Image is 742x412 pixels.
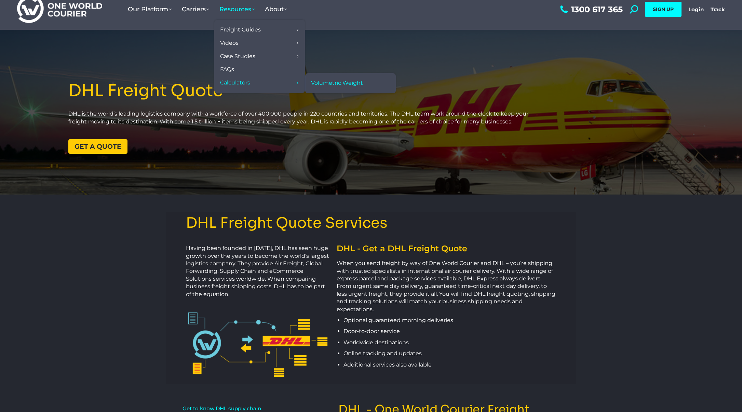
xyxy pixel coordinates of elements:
[343,339,556,346] p: Worldwide destinations
[311,80,363,87] span: Volumetric Weight
[645,2,682,17] a: SIGN UP
[337,244,556,253] h2: DHL - Get a DHL Freight Quote
[68,82,537,100] h1: DHL Freight Quote
[343,361,556,369] p: Additional services also available
[220,40,239,47] span: Videos
[75,143,121,150] span: Get a quote
[265,5,287,13] span: About
[558,5,623,14] a: 1300 617 365
[68,110,537,125] p: DHL is the world’s leading logistics company with a workforce of over 400,000 people in 220 count...
[218,50,301,63] a: Case Studies
[218,37,301,50] a: Videos
[218,23,301,37] a: Freight Guides
[218,76,301,90] a: Calculators
[220,79,250,87] span: Calculators
[343,328,556,335] p: Door-to-door service
[128,5,172,13] span: Our Platform
[653,6,674,12] span: SIGN UP
[219,5,255,13] span: Resources
[186,215,556,231] h3: DHL Freight Quote Services
[711,6,725,13] a: Track
[343,350,556,357] p: Online tracking and updates
[186,244,330,298] p: Having been founded in [DATE], DHL has seen huge growth over the years to become the world’s larg...
[220,66,234,73] span: FAQs
[183,406,334,411] h2: Get to know DHL supply chain
[68,139,127,154] a: Get a quote
[220,26,261,34] span: Freight Guides
[688,6,704,13] a: Login
[218,63,301,76] a: FAQs
[337,260,556,313] p: When you send freight by way of One World Courier and DHL – you’re shipping with trusted speciali...
[309,77,392,90] a: Volumetric Weight
[343,317,556,324] p: Optional guaranteed morning deliveries
[186,308,330,381] img: TNT One World Courier Integration
[182,5,209,13] span: Carriers
[220,53,255,60] span: Case Studies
